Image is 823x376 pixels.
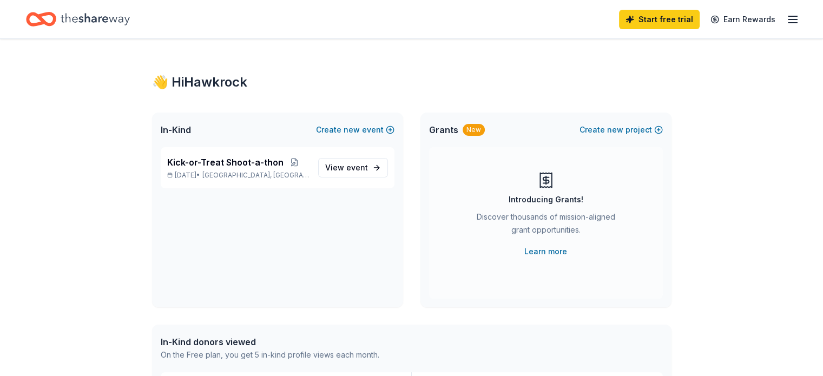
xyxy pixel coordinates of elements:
[202,171,309,180] span: [GEOGRAPHIC_DATA], [GEOGRAPHIC_DATA]
[325,161,368,174] span: View
[429,123,458,136] span: Grants
[161,335,379,348] div: In-Kind donors viewed
[161,123,191,136] span: In-Kind
[524,245,567,258] a: Learn more
[580,123,663,136] button: Createnewproject
[619,10,700,29] a: Start free trial
[607,123,623,136] span: new
[152,74,671,91] div: 👋 Hi Hawkrock
[26,6,130,32] a: Home
[318,158,388,177] a: View event
[161,348,379,361] div: On the Free plan, you get 5 in-kind profile views each month.
[704,10,782,29] a: Earn Rewards
[472,210,620,241] div: Discover thousands of mission-aligned grant opportunities.
[509,193,583,206] div: Introducing Grants!
[316,123,394,136] button: Createnewevent
[167,171,310,180] p: [DATE] •
[346,163,368,172] span: event
[167,156,284,169] span: Kick-or-Treat Shoot-a-thon
[463,124,485,136] div: New
[344,123,360,136] span: new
